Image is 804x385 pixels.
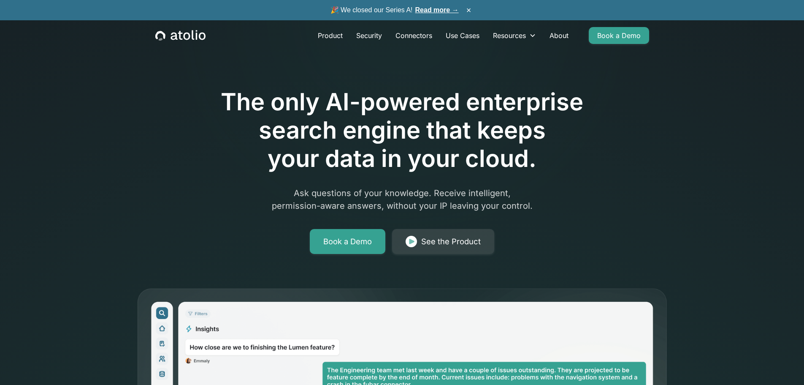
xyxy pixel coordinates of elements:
[486,27,543,44] div: Resources
[439,27,486,44] a: Use Cases
[543,27,575,44] a: About
[589,27,649,44] a: Book a Demo
[392,229,494,254] a: See the Product
[240,187,564,212] p: Ask questions of your knowledge. Receive intelligent, permission-aware answers, without your IP l...
[421,236,481,248] div: See the Product
[349,27,389,44] a: Security
[464,5,474,15] button: ×
[186,88,618,173] h1: The only AI-powered enterprise search engine that keeps your data in your cloud.
[155,30,206,41] a: home
[310,229,385,254] a: Book a Demo
[415,6,459,14] a: Read more →
[330,5,459,15] span: 🎉 We closed our Series A!
[311,27,349,44] a: Product
[493,30,526,41] div: Resources
[389,27,439,44] a: Connectors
